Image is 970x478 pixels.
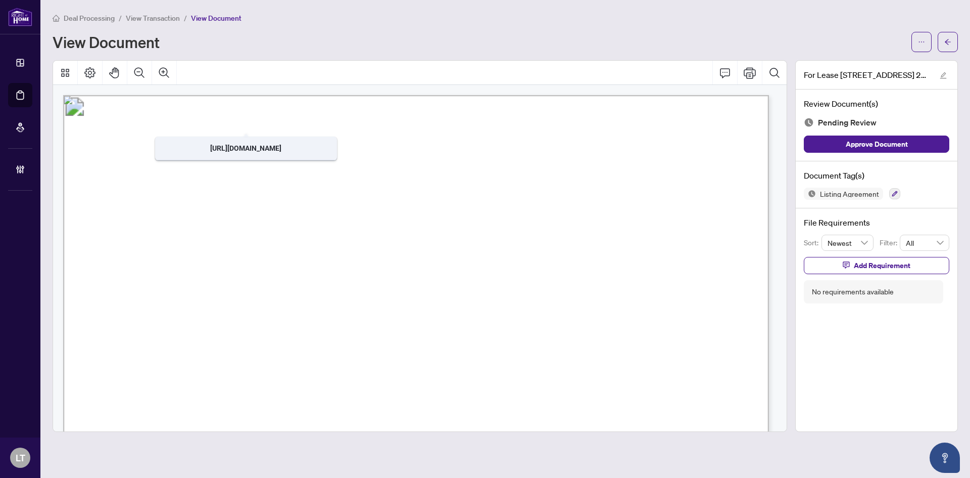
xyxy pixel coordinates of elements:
span: All [906,235,943,250]
span: Pending Review [818,116,877,129]
li: / [119,12,122,24]
h1: View Document [53,34,160,50]
img: Document Status [804,117,814,127]
span: Listing Agreement [816,190,883,197]
span: Approve Document [846,136,908,152]
h4: Document Tag(s) [804,169,949,182]
p: Sort: [804,237,821,248]
button: Open asap [930,443,960,473]
span: View Transaction [126,14,180,23]
div: No requirements available [812,286,894,297]
img: logo [8,8,32,26]
span: ellipsis [918,38,925,46]
span: Newest [828,235,868,250]
span: Deal Processing [64,14,115,23]
button: Approve Document [804,136,949,153]
span: View Document [191,14,241,23]
h4: File Requirements [804,216,949,229]
h4: Review Document(s) [804,98,949,110]
span: LT [16,451,25,465]
p: Filter: [880,237,900,248]
li: / [184,12,187,24]
span: For Lease [STREET_ADDRESS] 2001 - Emily_[DATE] 11_27_58.pdf [804,69,930,81]
img: Status Icon [804,188,816,200]
span: edit [940,72,947,79]
button: Add Requirement [804,257,949,274]
span: home [53,15,60,22]
span: arrow-left [944,38,951,46]
span: Add Requirement [854,257,910,274]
